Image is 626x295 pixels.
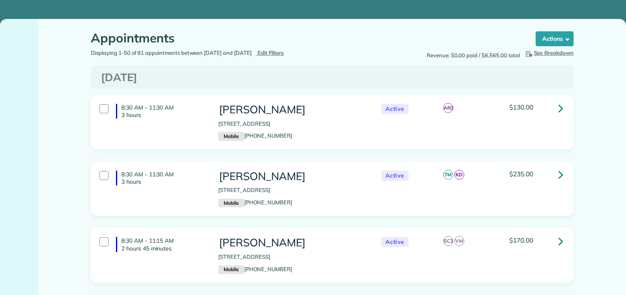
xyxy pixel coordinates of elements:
span: VM [454,236,464,246]
span: $235.00 [509,170,533,178]
h1: Appointments [91,31,520,45]
p: 2 hours 45 minutes [121,245,206,252]
a: Mobile[PHONE_NUMBER] [218,266,292,272]
span: AR3 [443,103,453,113]
small: Mobile [218,199,244,208]
a: Mobile[PHONE_NUMBER] [218,199,292,206]
span: Active [381,237,409,247]
p: [STREET_ADDRESS] [218,186,364,194]
span: Edit Filters [257,49,284,56]
p: [STREET_ADDRESS] [218,253,364,261]
h4: 8:30 AM - 11:15 AM [116,237,206,252]
small: Mobile [218,132,244,141]
span: TM [443,170,453,180]
button: See Breakdown [524,49,574,57]
small: Mobile [218,265,244,274]
h3: [PERSON_NAME] [218,104,364,116]
button: Actions [536,31,574,46]
p: 3 hours [121,111,206,119]
h4: 8:30 AM - 11:30 AM [116,171,206,185]
h3: [PERSON_NAME] [218,237,364,249]
span: KD [454,170,464,180]
span: Revenue: $0.00 paid / $6,565.00 total [427,52,520,60]
span: SC3 [443,236,453,246]
span: $170.00 [509,236,533,244]
p: [STREET_ADDRESS] [218,120,364,128]
p: 3 hours [121,178,206,185]
a: Mobile[PHONE_NUMBER] [218,132,292,139]
a: Edit Filters [256,49,284,56]
span: $130.00 [509,103,533,111]
h4: 8:30 AM - 11:30 AM [116,104,206,119]
h3: [PERSON_NAME] [218,171,364,183]
h3: [DATE] [101,72,563,84]
span: Active [381,171,409,181]
div: Displaying 1-50 of 81 appointments between [DATE] and [DATE] [85,49,332,57]
span: Active [381,104,409,114]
